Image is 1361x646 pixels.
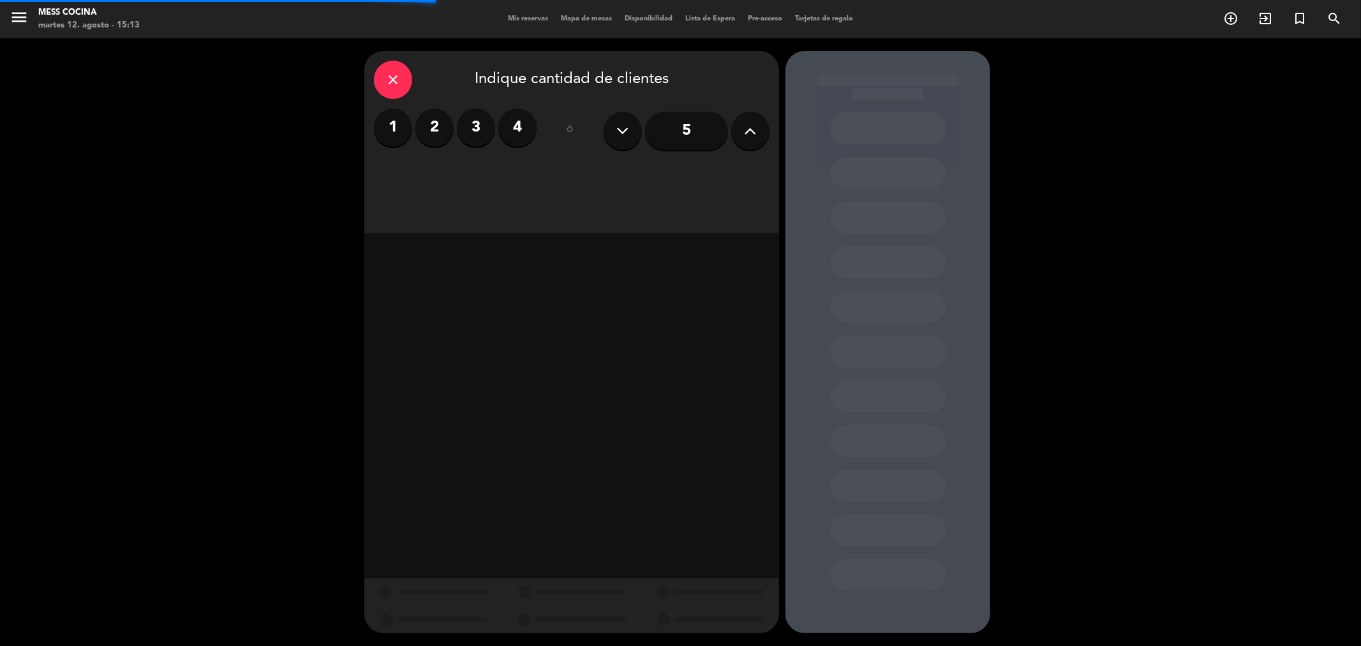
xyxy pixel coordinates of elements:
div: Mess Cocina [38,6,140,19]
div: martes 12. agosto - 15:13 [38,19,140,32]
button: menu [10,8,29,31]
span: Tarjetas de regalo [789,15,859,22]
label: 3 [457,109,495,147]
label: 1 [374,109,412,147]
i: search [1327,11,1342,26]
div: ó [549,109,591,153]
span: Mapa de mesas [554,15,618,22]
span: Pre-acceso [741,15,789,22]
div: Indique cantidad de clientes [374,61,770,99]
span: Lista de Espera [679,15,741,22]
i: exit_to_app [1258,11,1273,26]
label: 2 [415,109,454,147]
i: close [385,72,401,87]
span: Disponibilidad [618,15,679,22]
i: turned_in_not [1292,11,1307,26]
label: 4 [498,109,537,147]
i: add_circle_outline [1223,11,1238,26]
span: Mis reservas [502,15,554,22]
i: menu [10,8,29,27]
